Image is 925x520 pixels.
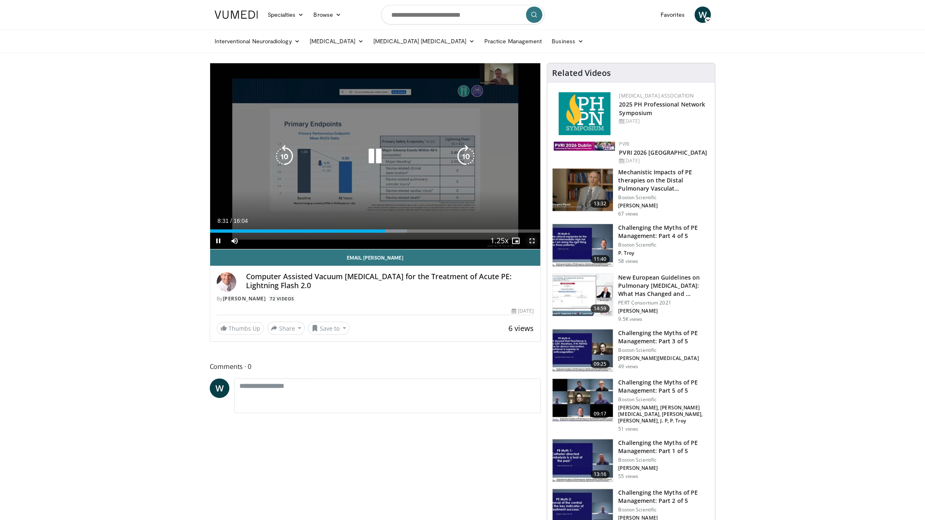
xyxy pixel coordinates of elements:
[554,142,615,151] img: 33783847-ac93-4ca7-89f8-ccbd48ec16ca.webp.150x105_q85_autocrop_double_scale_upscale_version-0.2.jpg
[590,255,610,263] span: 11:40
[559,92,610,135] img: c6978fc0-1052-4d4b-8a9d-7956bb1c539c.png.150x105_q85_autocrop_double_scale_upscale_version-0.2.png
[619,149,707,156] a: PVRI 2026 [GEOGRAPHIC_DATA]
[491,233,508,249] button: Playback Rate
[590,360,610,368] span: 09:25
[618,202,710,209] p: [PERSON_NAME]
[618,250,710,256] p: P. Troy
[547,33,588,49] a: Business
[231,218,232,224] span: /
[210,233,226,249] button: Pause
[656,7,690,23] a: Favorites
[552,274,613,316] img: 0c0338ca-5dd8-4346-a5ad-18bcc17889a0.150x105_q85_crop-smart_upscale.jpg
[552,224,613,267] img: d5b042fb-44bd-4213-87e0-b0808e5010e8.150x105_q85_crop-smart_upscale.jpg
[619,118,708,125] div: [DATE]
[619,92,693,99] a: [MEDICAL_DATA] Association
[210,378,229,398] a: W
[618,355,710,362] p: [PERSON_NAME][MEDICAL_DATA]
[305,33,368,49] a: [MEDICAL_DATA]
[246,272,534,290] h4: Computer Assisted Vacuum [MEDICAL_DATA] for the Treatment of Acute PE: Lightning Flash 2.0
[210,63,541,249] video-js: Video Player
[618,439,710,455] h3: Challenging the Myths of PE Management: Part 1 of 5
[552,439,710,482] a: 13:16 Challenging the Myths of PE Management: Part 1 of 5 Boston Scientific [PERSON_NAME] 55 views
[618,273,710,298] h3: New European Guidelines on Pulmonary [MEDICAL_DATA]: What Has Changed and …
[618,507,710,513] p: Boston Scientific
[210,229,541,233] div: Progress Bar
[590,410,610,418] span: 09:17
[618,347,710,353] p: Boston Scientific
[552,169,613,211] img: 4caf57cf-5f7b-481c-8355-26418ca1cbc4.150x105_q85_crop-smart_upscale.jpg
[618,300,710,306] p: PERT Consortium 2021
[618,194,710,201] p: Boston Scientific
[267,295,297,302] a: 72 Videos
[552,439,613,482] img: 098efa87-ceca-4c8a-b8c3-1b83f50c5bf2.150x105_q85_crop-smart_upscale.jpg
[590,304,610,313] span: 14:59
[552,378,710,432] a: 09:17 Challenging the Myths of PE Management: Part 5 of 5 Boston Scientific [PERSON_NAME], [PERSO...
[508,323,534,333] span: 6 views
[618,211,638,217] p: 67 views
[508,233,524,249] button: Enable picture-in-picture mode
[618,258,638,264] p: 58 views
[552,68,611,78] h4: Related Videos
[552,168,710,217] a: 13:32 Mechanistic Impacts of PE therapies on the Distal Pulmonary Vasculat… Boston Scientific [PE...
[552,273,710,322] a: 14:59 New European Guidelines on Pulmonary [MEDICAL_DATA]: What Has Changed and … PERT Consortium...
[618,224,710,240] h3: Challenging the Myths of PE Management: Part 4 of 5
[552,329,710,372] a: 09:25 Challenging the Myths of PE Management: Part 3 of 5 Boston Scientific [PERSON_NAME][MEDICAL...
[368,33,479,49] a: [MEDICAL_DATA] [MEDICAL_DATA]
[618,465,710,471] p: [PERSON_NAME]
[619,140,629,147] a: PVRI
[618,457,710,463] p: Boston Scientific
[479,33,547,49] a: Practice Management
[618,329,710,345] h3: Challenging the Myths of PE Management: Part 3 of 5
[524,233,540,249] button: Fullscreen
[210,33,305,49] a: Interventional Neuroradiology
[618,316,642,322] p: 9.5K views
[381,5,544,24] input: Search topics, interventions
[215,11,258,19] img: VuMedi Logo
[590,200,610,208] span: 13:32
[618,489,710,505] h3: Challenging the Myths of PE Management: Part 2 of 5
[226,233,243,249] button: Mute
[267,322,305,335] button: Share
[217,272,236,292] img: Avatar
[210,249,541,266] a: Email [PERSON_NAME]
[217,295,534,302] div: By
[618,168,710,193] h3: Mechanistic Impacts of PE therapies on the Distal Pulmonary Vasculat…
[217,218,228,224] span: 8:31
[512,307,534,315] div: [DATE]
[619,100,705,117] a: 2025 PH Professional Network Symposium
[618,396,710,403] p: Boston Scientific
[263,7,309,23] a: Specialties
[552,224,710,267] a: 11:40 Challenging the Myths of PE Management: Part 4 of 5 Boston Scientific P. Troy 58 views
[552,329,613,372] img: 82703e6a-145d-463d-93aa-0811cc9f6235.150x105_q85_crop-smart_upscale.jpg
[618,426,638,432] p: 51 views
[308,7,346,23] a: Browse
[233,218,248,224] span: 16:04
[618,404,710,424] p: [PERSON_NAME], [PERSON_NAME][MEDICAL_DATA], [PERSON_NAME], [PERSON_NAME], J. P, P. Troy
[552,379,613,421] img: d3a40690-55f2-4697-9997-82bd166d25a9.150x105_q85_crop-smart_upscale.jpg
[619,157,708,164] div: [DATE]
[217,322,264,335] a: Thumbs Up
[590,470,610,478] span: 13:16
[618,363,638,370] p: 49 views
[308,322,350,335] button: Save to
[618,473,638,480] p: 55 views
[618,308,710,314] p: [PERSON_NAME]
[618,378,710,395] h3: Challenging the Myths of PE Management: Part 5 of 5
[223,295,266,302] a: [PERSON_NAME]
[618,242,710,248] p: Boston Scientific
[210,361,541,372] span: Comments 0
[694,7,711,23] a: W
